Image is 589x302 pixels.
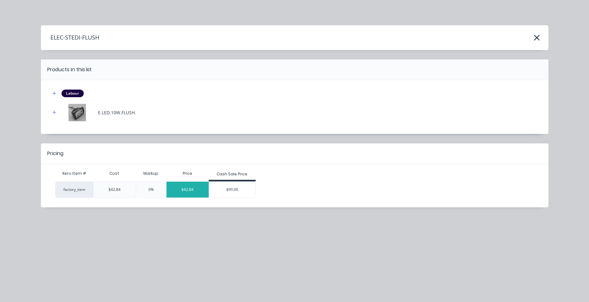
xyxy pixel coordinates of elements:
div: 0% [136,181,166,198]
h4: ELEC-STEDI-FLUSH [41,32,99,44]
div: E.LED.10W.FLUSH. [98,109,136,116]
img: E.LED.10W.FLUSH. [62,104,93,121]
div: Markup [136,167,166,180]
div: $99.00 [209,182,255,198]
div: Cash Sale Price [217,171,247,177]
div: Labour [62,90,84,97]
div: $42.84 [93,181,136,198]
div: Pricing [47,150,63,157]
div: Xero Item # [55,167,93,180]
div: Products in this kit [47,66,92,73]
div: factory_item [55,181,93,198]
div: Price [166,167,209,180]
div: Cost [93,167,136,180]
div: $42.84 [167,182,209,198]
